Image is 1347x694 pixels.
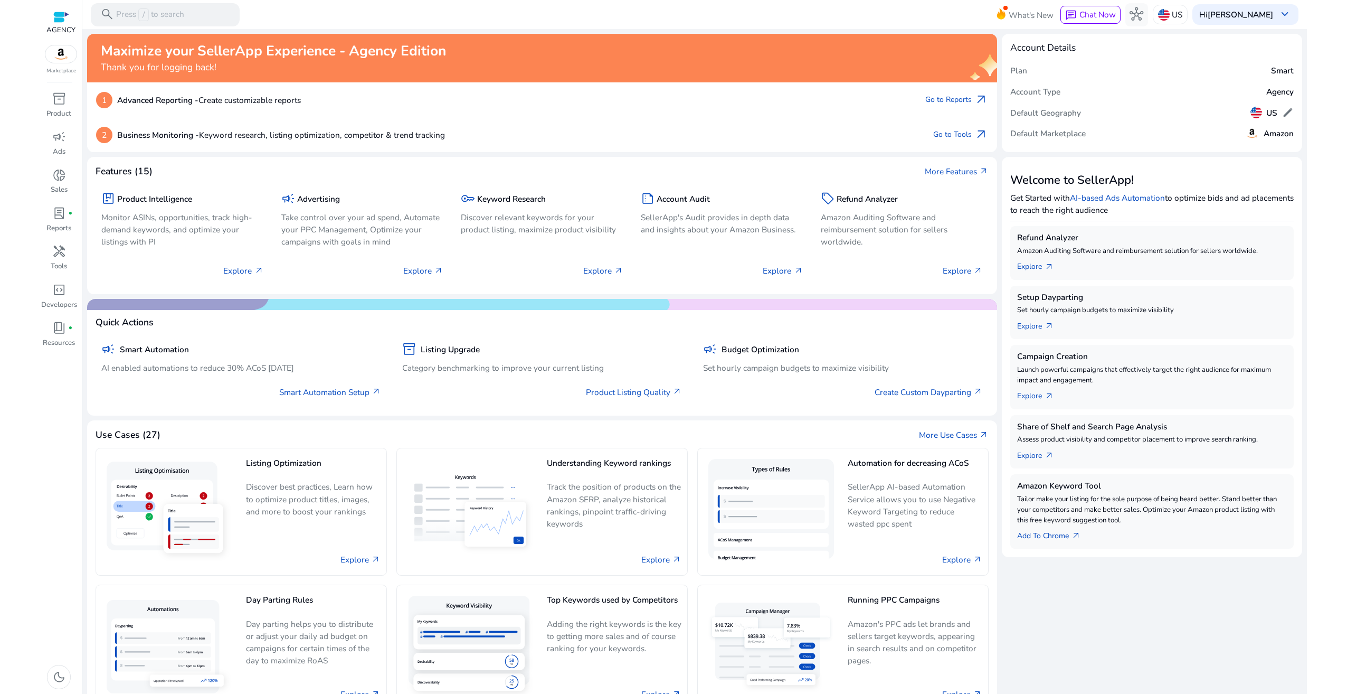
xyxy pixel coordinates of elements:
h4: Use Cases (27) [96,429,160,440]
h5: Account Audit [657,194,710,204]
span: package [101,192,115,205]
a: Go to Reportsarrow_outward [925,92,988,108]
p: Developers [41,300,77,311]
span: campaign [703,342,717,356]
span: What's New [1009,6,1054,24]
span: donut_small [52,168,66,182]
span: Chat Now [1079,9,1116,20]
span: chat [1065,10,1077,21]
span: arrow_outward [371,555,381,565]
h5: Smart Automation [120,345,189,354]
h5: Plan [1010,66,1027,76]
a: Add To Chrome [1017,526,1090,542]
p: Explore [223,265,263,277]
p: Set hourly campaign budgets to maximize visibility [1017,305,1287,316]
span: arrow_outward [979,430,989,440]
p: 2 [96,127,112,143]
a: Explorearrow_outward [1017,257,1063,273]
p: Monitor ASINs, opportunities, track high-demand keywords, and optimize your listings with PI [101,211,264,248]
span: arrow_outward [434,266,443,276]
span: dark_mode [52,670,66,684]
a: Explorearrow_outward [1017,386,1063,402]
span: / [138,8,148,21]
button: chatChat Now [1060,6,1120,24]
p: SellerApp AI-based Automation Service allows you to use Negative Keyword Targeting to reduce wast... [848,481,982,529]
a: donut_smallSales [40,166,78,204]
p: Sales [51,185,68,195]
span: campaign [281,192,295,205]
span: key [461,192,475,205]
p: Explore [763,265,803,277]
h4: Quick Actions [96,317,154,328]
p: Discover best practices, Learn how to optimize product titles, images, and more to boost your ran... [246,481,381,526]
p: AI enabled automations to reduce 30% ACoS [DATE] [101,362,381,374]
p: Tailor make your listing for the sole purpose of being heard better. Stand better than your compe... [1017,494,1287,526]
a: Product Listing Quality [586,386,682,398]
p: SellerApp's Audit provides in depth data and insights about your Amazon Business. [641,211,803,236]
b: Business Monitoring - [117,129,199,140]
h5: Top Keywords used by Competitors [547,595,681,614]
p: Track the position of products on the Amazon SERP, analyze historical rankings, pinpoint traffic-... [547,481,681,529]
img: us.svg [1250,107,1262,118]
p: Keyword research, listing optimization, competitor & trend tracking [117,129,445,141]
p: Get Started with to optimize bids and ad placements to reach the right audience [1010,192,1294,216]
a: Explorearrow_outward [1017,316,1063,332]
p: Tools [51,261,67,272]
h5: US [1266,108,1277,118]
span: sell [821,192,834,205]
p: Explore [583,265,623,277]
a: book_4fiber_manual_recordResources [40,319,78,357]
a: inventory_2Product [40,90,78,128]
p: Discover relevant keywords for your product listing, maximize product visibility [461,211,623,236]
p: Assess product visibility and competitor placement to improve search ranking. [1017,435,1287,445]
a: Smart Automation Setup [279,386,381,398]
a: Explore [641,554,681,566]
span: campaign [101,342,115,356]
p: Explore [943,265,983,277]
h5: Refund Analyzer [837,194,898,204]
a: Go to Toolsarrow_outward [933,127,988,143]
span: arrow_outward [974,93,988,107]
h5: Keyword Research [477,194,546,204]
h5: Product Intelligence [117,194,192,204]
h5: Budget Optimization [722,345,799,354]
p: Launch powerful campaigns that effectively target the right audience for maximum impact and engag... [1017,365,1287,386]
span: arrow_outward [1045,451,1054,461]
span: arrow_outward [672,555,681,565]
h5: Amazon Keyword Tool [1017,481,1287,491]
span: arrow_outward [672,387,682,397]
span: lab_profile [52,207,66,220]
button: hub [1125,3,1149,26]
span: hub [1130,7,1143,21]
h4: Account Details [1010,42,1076,53]
span: inventory_2 [52,92,66,106]
b: Advanced Reporting - [117,95,198,106]
a: More Use Casesarrow_outward [919,429,989,441]
img: Automation for decreasing ACoS [704,454,838,569]
img: Understanding Keyword rankings [403,465,537,558]
span: arrow_outward [254,266,264,276]
span: arrow_outward [973,387,983,397]
p: AGENCY [46,25,75,36]
h5: Day Parting Rules [246,595,381,614]
p: Marketplace [46,67,76,75]
span: arrow_outward [1045,322,1054,331]
h2: Maximize your SellerApp Experience - Agency Edition [101,43,446,60]
img: amazon.svg [1245,126,1259,140]
h5: Default Geography [1010,108,1081,118]
h5: Amazon [1264,129,1294,138]
span: arrow_outward [794,266,803,276]
a: code_blocksDevelopers [40,280,78,318]
span: arrow_outward [372,387,381,397]
p: Create customizable reports [117,94,301,106]
span: inventory_2 [402,342,416,356]
p: Amazon Auditing Software and reimbursement solution for sellers worldwide. [1017,246,1287,257]
a: handymanTools [40,242,78,280]
p: US [1172,5,1182,24]
a: Explore [942,554,982,566]
img: amazon.svg [45,45,77,63]
span: arrow_outward [973,555,982,565]
h5: Smart [1271,66,1294,76]
p: Amazon Auditing Software and reimbursement solution for sellers worldwide. [821,211,983,248]
h5: Agency [1266,87,1294,97]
